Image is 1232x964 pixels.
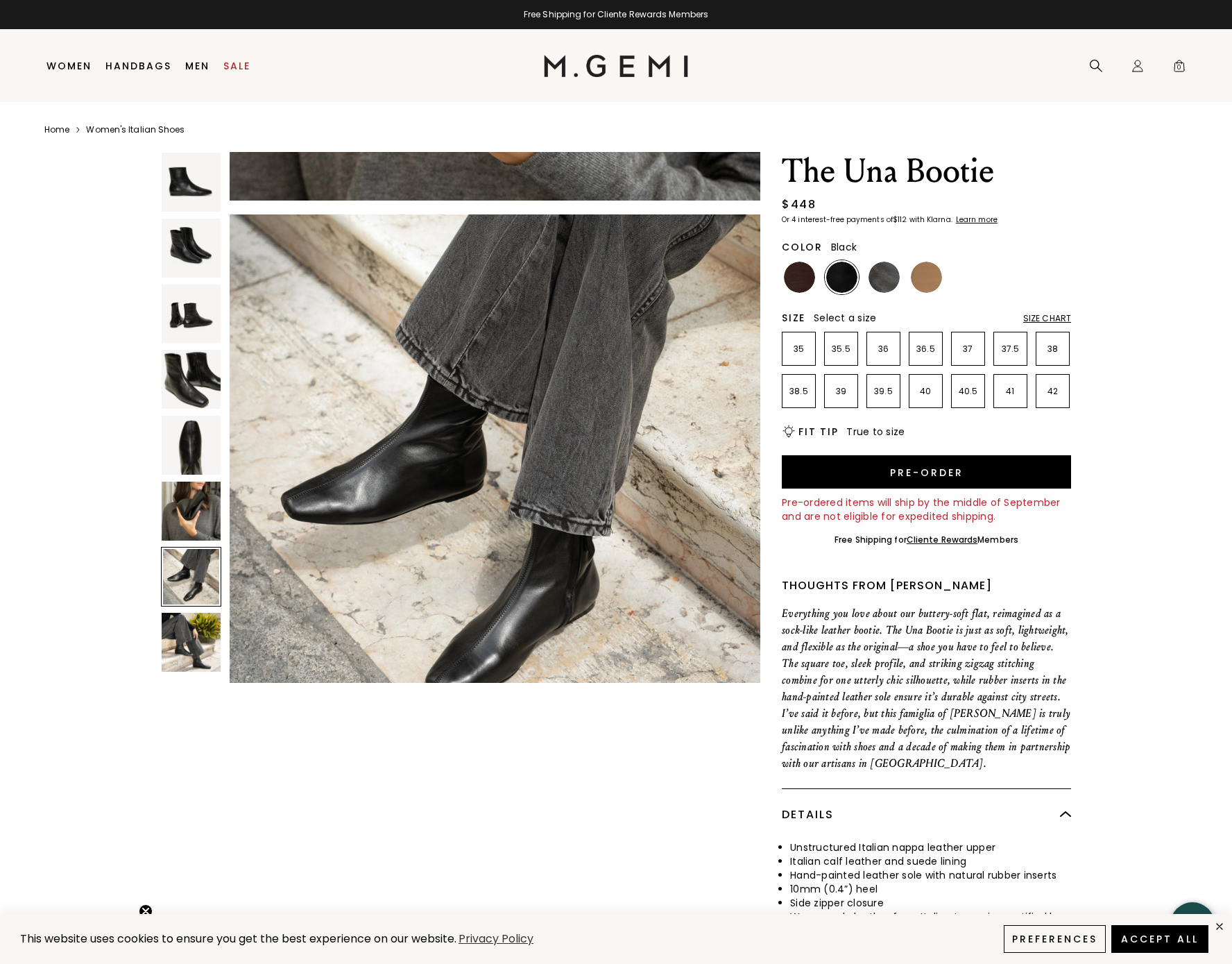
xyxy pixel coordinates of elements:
p: 40 [909,386,942,397]
li: Hand-painted leather sole with natural rubber inserts [790,868,1071,882]
p: 36.5 [909,344,942,355]
li: Side zipper closure [790,896,1071,910]
img: The Una Bootie [230,214,760,745]
a: Home [44,124,69,135]
klarna-placement-style-body: with Klarna [909,214,955,225]
p: Everything you love about our buttery-soft flat, reimagined as a sock-like leather bootie. The Un... [782,605,1071,772]
img: The Una Bootie [162,482,221,541]
img: Chocolate [784,262,815,293]
img: Light Tan [911,262,942,293]
li: We use only leather from Italian tanneries certified by the Leather Working Group, a nonprofit de... [790,910,1071,952]
span: True to size [846,425,905,439]
p: 38 [1036,344,1069,355]
p: 41 [994,386,1027,397]
a: Sale [223,60,250,71]
span: Black [831,240,857,254]
a: Women's Italian Shoes [86,124,185,135]
button: Close teaser [139,904,153,918]
button: Accept All [1111,925,1208,953]
div: Size Chart [1023,313,1071,324]
a: Learn more [955,216,998,224]
button: Pre-order [782,455,1071,489]
div: Details [782,789,1071,840]
p: 40.5 [952,386,984,397]
img: The Una Bootie [162,219,221,278]
li: Unstructured Italian nappa leather upper [790,840,1071,854]
li: 10mm (0.4”) heel [790,882,1071,896]
div: Pre-ordered items will ship by the middle of September and are not eligible for expedited shipping. [782,496,1071,523]
p: 39 [825,386,857,397]
img: Gunmetal [869,262,900,293]
img: The Una Bootie [162,350,221,409]
span: This website uses cookies to ensure you get the best experience on our website. [20,931,456,947]
a: Handbags [105,60,171,71]
p: 42 [1036,386,1069,397]
h2: Color [782,242,823,253]
p: 38.5 [782,386,815,397]
span: 0 [1172,62,1186,76]
img: The Una Bootie [162,613,221,672]
a: Men [185,60,209,71]
p: 39.5 [867,386,900,397]
span: Select a size [814,311,876,325]
div: Thoughts from [PERSON_NAME] [782,577,1071,594]
klarna-placement-style-cta: Learn more [956,214,998,225]
img: The Una Bootie [162,153,221,212]
p: 35.5 [825,344,857,355]
button: Preferences [1004,925,1106,953]
h2: Fit Tip [798,426,838,437]
div: $448 [782,196,816,213]
klarna-placement-style-body: Or 4 interest-free payments of [782,214,893,225]
a: Women [46,60,92,71]
p: 35 [782,344,815,355]
img: The Una Bootie [162,416,221,475]
img: Black [826,262,857,293]
li: Italian calf leather and suede lining [790,854,1071,868]
h2: Size [782,312,805,323]
img: M.Gemi [544,55,689,77]
img: The Una Bootie [162,285,221,344]
h1: The Una Bootie [782,152,1071,191]
a: Cliente Rewards [907,534,978,546]
div: close [1214,921,1225,932]
p: 37 [952,344,984,355]
klarna-placement-style-amount: $112 [893,214,907,225]
p: 36 [867,344,900,355]
div: Free Shipping for Members [835,534,1018,546]
a: Privacy Policy (opens in a new tab) [456,931,536,948]
p: 37.5 [994,344,1027,355]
